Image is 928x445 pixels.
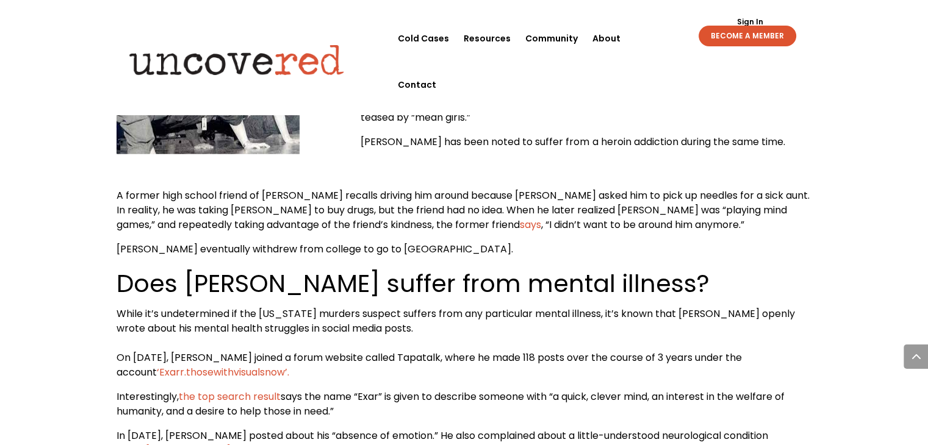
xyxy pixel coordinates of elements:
[699,26,796,46] a: BECOME A MEMBER
[730,18,769,26] a: Sign In
[117,351,742,379] span: On [DATE], [PERSON_NAME] joined a forum website called Tapatalk, where he made 118 posts over the...
[117,242,513,256] span: [PERSON_NAME] eventually withdrew from college to go to [GEOGRAPHIC_DATA].
[119,36,354,84] img: Uncovered logo
[398,62,436,108] a: Contact
[157,365,289,379] a: ‘Exarr.thosewithvisualsnow’.
[464,15,511,62] a: Resources
[117,390,785,418] span: says the name “Exar” is given to describe someone with “a quick, clever mind, an interest in the ...
[592,15,620,62] a: About
[361,135,785,149] span: [PERSON_NAME] has been noted to suffer from a heroin addiction during the same time.
[117,188,810,232] span: A former high school friend of [PERSON_NAME] recalls driving him around because [PERSON_NAME] ask...
[117,390,179,404] span: Interestingly,
[117,266,710,301] span: Does [PERSON_NAME] suffer from mental illness?
[525,15,578,62] a: Community
[117,307,795,335] span: While it’s undetermined if the [US_STATE] murders suspect suffers from any particular mental illn...
[541,218,744,232] span: , “I didn’t want to be around him anymore.”
[520,218,541,232] a: says
[398,15,449,62] a: Cold Cases
[179,390,281,404] a: the top search result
